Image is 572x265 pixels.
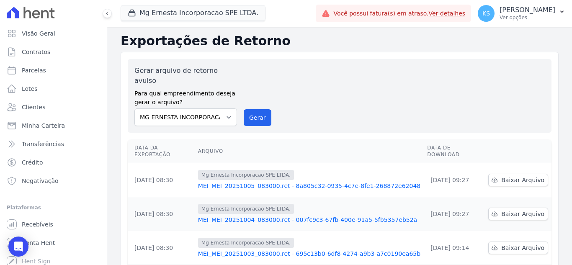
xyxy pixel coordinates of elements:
[501,244,544,252] span: Baixar Arquivo
[488,208,548,220] a: Baixar Arquivo
[128,163,195,197] td: [DATE] 08:30
[424,139,485,163] th: Data de Download
[22,66,46,75] span: Parcelas
[333,9,465,18] span: Você possui fatura(s) em atraso.
[198,216,420,224] a: MEI_MEI_20251004_083000.ret - 007fc9c3-67fb-400e-91a5-5fb5357eb52a
[22,85,38,93] span: Lotes
[488,242,548,254] a: Baixar Arquivo
[471,2,572,25] button: KS [PERSON_NAME] Ver opções
[198,238,294,248] span: Mg Ernesta Incorporacao SPE LTDA.
[22,220,53,229] span: Recebíveis
[244,109,271,126] button: Gerar
[22,239,55,247] span: Conta Hent
[482,10,490,16] span: KS
[3,99,103,116] a: Clientes
[198,250,420,258] a: MEI_MEI_20251003_083000.ret - 695c13b0-6df8-4274-a9b3-a7c0190ea65b
[22,29,55,38] span: Visão Geral
[198,182,420,190] a: MEI_MEI_20251005_083000.ret - 8a805c32-0935-4c7e-8fe1-268872e62048
[3,216,103,233] a: Recebíveis
[3,154,103,171] a: Crédito
[501,176,544,184] span: Baixar Arquivo
[8,237,28,257] div: Open Intercom Messenger
[501,210,544,218] span: Baixar Arquivo
[424,231,485,265] td: [DATE] 09:14
[22,177,59,185] span: Negativação
[128,139,195,163] th: Data da Exportação
[424,197,485,231] td: [DATE] 09:27
[195,139,424,163] th: Arquivo
[500,6,555,14] p: [PERSON_NAME]
[500,14,555,21] p: Ver opções
[3,44,103,60] a: Contratos
[134,86,237,107] label: Para qual empreendimento deseja gerar o arquivo?
[3,62,103,79] a: Parcelas
[22,158,43,167] span: Crédito
[3,234,103,251] a: Conta Hent
[3,136,103,152] a: Transferências
[7,203,100,213] div: Plataformas
[22,140,64,148] span: Transferências
[3,117,103,134] a: Minha Carteira
[121,5,265,21] button: Mg Ernesta Incorporacao SPE LTDA.
[3,25,103,42] a: Visão Geral
[121,33,559,49] h2: Exportações de Retorno
[424,163,485,197] td: [DATE] 09:27
[128,231,195,265] td: [DATE] 08:30
[488,174,548,186] a: Baixar Arquivo
[128,197,195,231] td: [DATE] 08:30
[429,10,466,17] a: Ver detalhes
[3,80,103,97] a: Lotes
[22,103,45,111] span: Clientes
[3,172,103,189] a: Negativação
[198,204,294,214] span: Mg Ernesta Incorporacao SPE LTDA.
[198,170,294,180] span: Mg Ernesta Incorporacao SPE LTDA.
[134,66,237,86] label: Gerar arquivo de retorno avulso
[22,121,65,130] span: Minha Carteira
[22,48,50,56] span: Contratos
